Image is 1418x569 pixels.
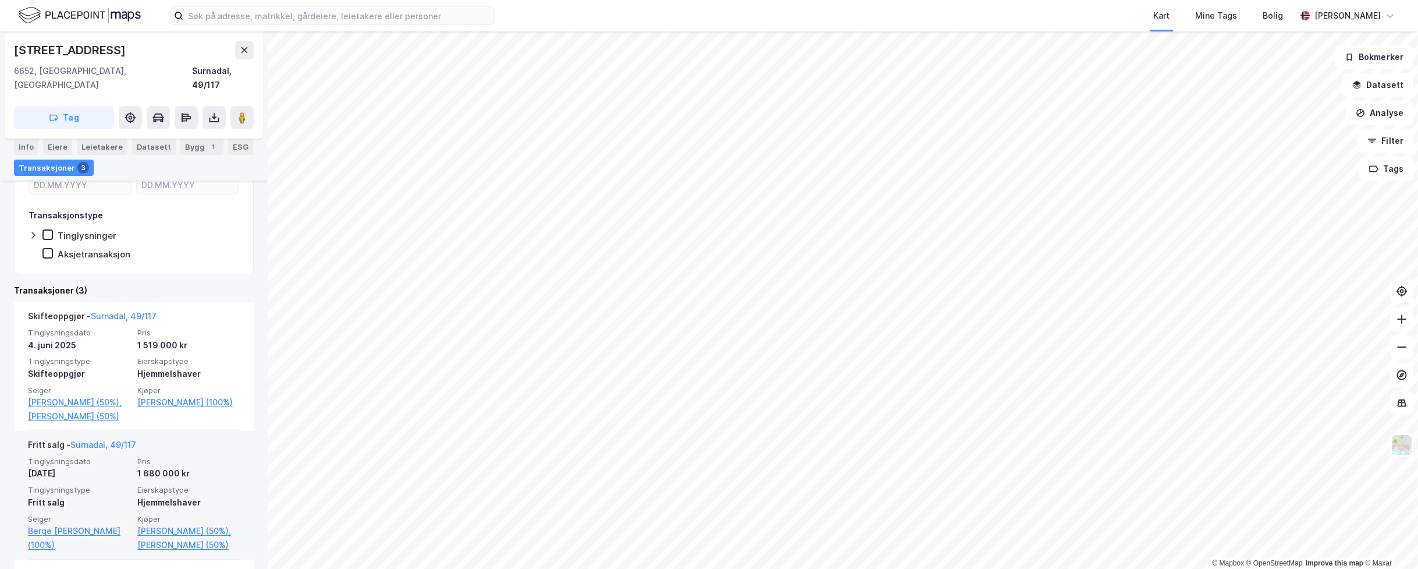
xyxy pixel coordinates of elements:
[137,328,240,338] span: Pris
[192,64,254,92] div: Surnadal, 49/117
[1391,434,1413,456] img: Z
[1263,9,1283,23] div: Bolig
[14,160,94,176] div: Transaksjoner
[28,514,130,524] span: Selger
[1212,559,1244,567] a: Mapbox
[1306,559,1363,567] a: Improve this map
[70,440,136,450] a: Surnadal, 49/117
[1359,157,1413,181] button: Tags
[28,367,130,381] div: Skifteoppgjør
[91,311,157,321] a: Surnadal, 49/117
[1246,559,1303,567] a: OpenStreetMap
[137,338,240,352] div: 1 519 000 kr
[58,230,116,241] div: Tinglysninger
[137,367,240,381] div: Hjemmelshaver
[137,538,240,552] a: [PERSON_NAME] (50%)
[137,466,240,480] div: 1 680 000 kr
[28,485,130,495] span: Tinglysningstype
[28,496,130,510] div: Fritt salg
[77,139,127,155] div: Leietakere
[1195,9,1237,23] div: Mine Tags
[28,457,130,466] span: Tinglysningsdato
[137,395,240,409] a: [PERSON_NAME] (100%)
[58,249,130,260] div: Aksjetransaksjon
[14,139,38,155] div: Info
[14,64,192,92] div: 6652, [GEOGRAPHIC_DATA], [GEOGRAPHIC_DATA]
[28,356,130,366] span: Tinglysningstype
[1335,45,1413,69] button: Bokmerker
[29,176,131,194] input: DD.MM.YYYY
[137,176,239,194] input: DD.MM.YYYY
[1153,9,1170,23] div: Kart
[28,438,136,457] div: Fritt salg -
[28,309,157,328] div: Skifteoppgjør -
[207,141,219,153] div: 1
[28,466,130,480] div: [DATE]
[28,386,130,395] span: Selger
[1346,101,1413,125] button: Analyse
[43,139,72,155] div: Eiere
[137,356,240,366] span: Eierskapstype
[1342,73,1413,97] button: Datasett
[28,409,130,423] a: [PERSON_NAME] (50%)
[1360,513,1418,569] div: Kontrollprogram for chat
[29,208,103,222] div: Transaksjonstype
[28,395,130,409] a: [PERSON_NAME] (50%),
[228,139,253,155] div: ESG
[28,338,130,352] div: 4. juni 2025
[14,41,128,59] div: [STREET_ADDRESS]
[137,485,240,495] span: Eierskapstype
[1314,9,1381,23] div: [PERSON_NAME]
[28,524,130,552] a: Berge [PERSON_NAME] (100%)
[137,386,240,395] span: Kjøper
[19,5,141,26] img: logo.f888ab2527a4732fd821a326f86c7f29.svg
[137,524,240,538] a: [PERSON_NAME] (50%),
[137,514,240,524] span: Kjøper
[1360,513,1418,569] iframe: Chat Widget
[183,7,494,24] input: Søk på adresse, matrikkel, gårdeiere, leietakere eller personer
[14,284,254,298] div: Transaksjoner (3)
[137,496,240,510] div: Hjemmelshaver
[1357,129,1413,153] button: Filter
[137,457,240,466] span: Pris
[77,162,89,174] div: 3
[28,328,130,338] span: Tinglysningsdato
[180,139,223,155] div: Bygg
[132,139,176,155] div: Datasett
[14,106,114,129] button: Tag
